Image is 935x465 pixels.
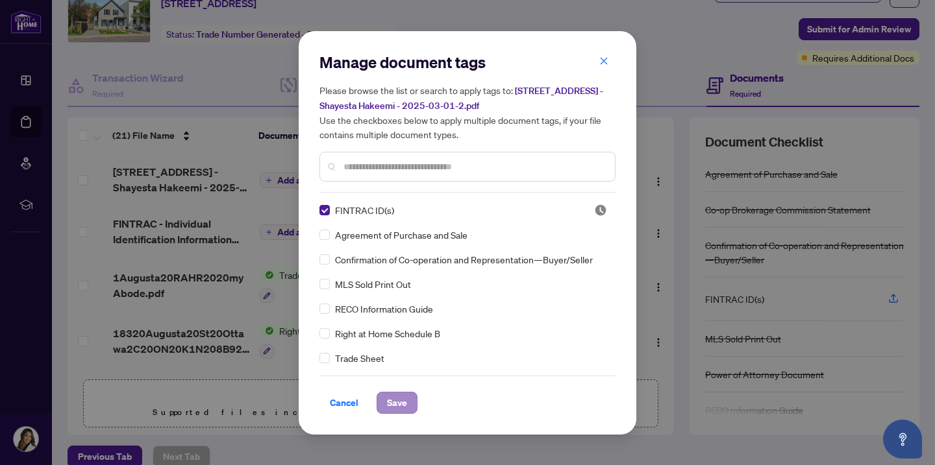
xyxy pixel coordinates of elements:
[594,204,607,217] img: status
[319,85,603,112] span: [STREET_ADDRESS] - Shayesta Hakeemi - 2025-03-01-2.pdf
[335,302,433,316] span: RECO Information Guide
[319,52,616,73] h2: Manage document tags
[377,392,418,414] button: Save
[335,228,467,242] span: Agreement of Purchase and Sale
[599,56,608,66] span: close
[319,83,616,141] h5: Please browse the list or search to apply tags to: Use the checkboxes below to apply multiple doc...
[335,351,384,365] span: Trade Sheet
[387,392,407,413] span: Save
[335,252,593,267] span: Confirmation of Co-operation and Representation—Buyer/Seller
[335,326,440,340] span: Right at Home Schedule B
[594,204,607,217] span: Pending Review
[335,277,411,291] span: MLS Sold Print Out
[319,392,369,414] button: Cancel
[883,420,922,459] button: Open asap
[335,203,394,217] span: FINTRAC ID(s)
[330,392,358,413] span: Cancel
